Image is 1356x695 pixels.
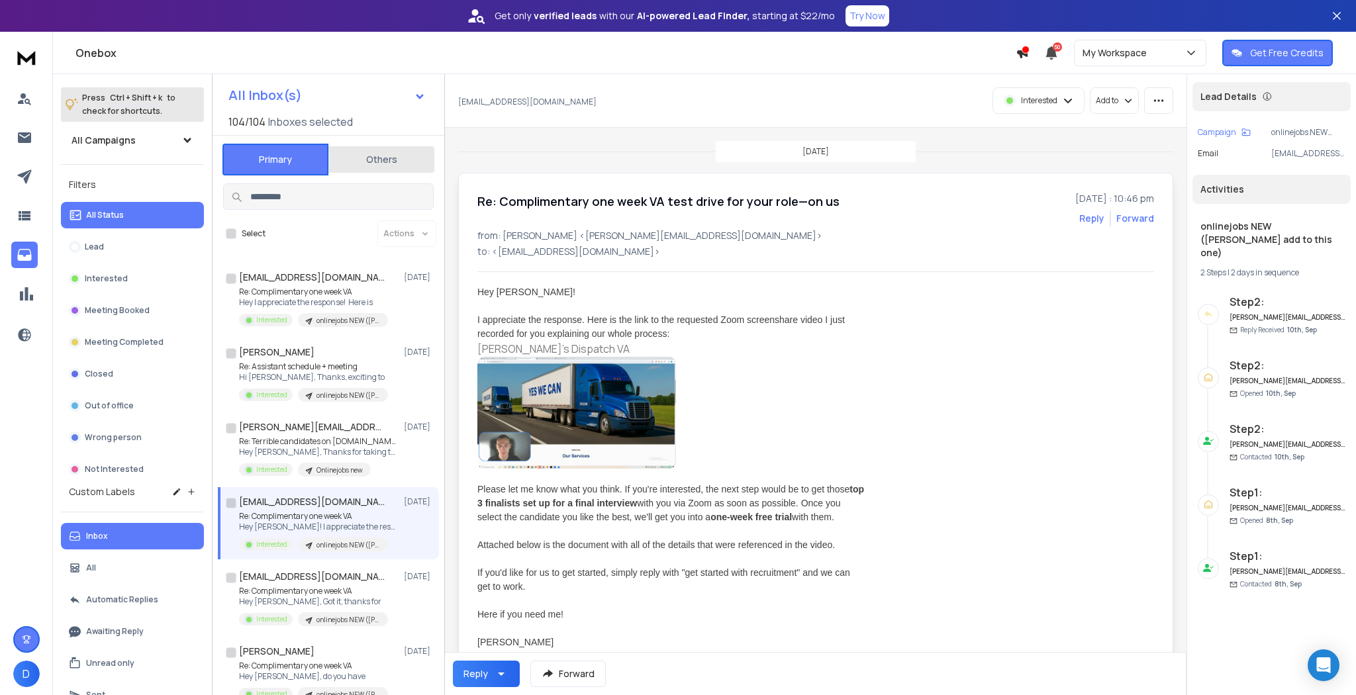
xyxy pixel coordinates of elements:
h1: [EMAIL_ADDRESS][DOMAIN_NAME] [239,570,385,583]
p: [EMAIL_ADDRESS][DOMAIN_NAME] [1271,148,1345,159]
p: Get only with our starting at $22/mo [495,9,835,23]
p: Contacted [1240,579,1302,589]
h3: Inboxes selected [268,114,353,130]
p: Interested [85,273,128,284]
span: I appreciate the response. Here is the link to the requested Zoom screenshare video I just record... [477,314,847,339]
h6: [PERSON_NAME][EMAIL_ADDRESS][DOMAIN_NAME] [1230,376,1345,386]
p: to: <[EMAIL_ADDRESS][DOMAIN_NAME]> [477,245,1154,258]
h3: Custom Labels [69,485,135,498]
button: Meeting Booked [61,297,204,324]
p: Interested [256,315,287,325]
p: [DATE] [404,347,434,357]
h1: All Campaigns [72,134,136,147]
span: Ctrl + Shift + k [108,90,164,105]
h6: Step 1 : [1230,485,1345,500]
div: Open Intercom Messenger [1308,649,1339,681]
button: D [13,661,40,687]
button: Primary [222,144,328,175]
p: [DATE] : 10:46 pm [1075,192,1154,205]
p: Interested [256,390,287,400]
p: [DATE] [404,646,434,657]
span: Please let me know what you think. If you're interested, the next step would be to get those with... [477,484,867,522]
p: All [86,563,96,573]
button: Awaiting Reply [61,618,204,645]
button: Unread only [61,650,204,676]
strong: one-week free trial [710,512,792,522]
p: [DATE] [404,571,434,582]
h1: [PERSON_NAME] [239,346,315,359]
h1: [PERSON_NAME][EMAIL_ADDRESS][DOMAIN_NAME] [239,420,385,434]
button: Others [328,145,434,174]
p: onlinejobs NEW ([PERSON_NAME] add to this one) [316,316,380,326]
p: All Status [86,210,124,220]
p: Wrong person [85,432,142,443]
p: Interested [256,614,287,624]
button: Reply [453,661,520,687]
a: [PERSON_NAME]'s Dispatch VA [477,341,864,357]
p: onlinejobs NEW ([PERSON_NAME] add to this one) [1271,127,1345,138]
h6: [PERSON_NAME][EMAIL_ADDRESS][DOMAIN_NAME] [1230,440,1345,449]
button: Campaign [1198,127,1251,138]
span: 2 days in sequence [1231,267,1299,278]
p: Email [1198,148,1218,159]
h1: Onebox [75,45,1016,61]
p: [EMAIL_ADDRESS][DOMAIN_NAME] [458,97,597,107]
span: Here if you need me! [477,609,563,620]
button: Lead [61,234,204,260]
p: [DATE] [404,496,434,507]
h1: All Inbox(s) [228,89,302,102]
h6: [PERSON_NAME][EMAIL_ADDRESS][DOMAIN_NAME] [1230,503,1345,513]
p: Hey [PERSON_NAME], Got it, thanks for [239,596,388,607]
button: Meeting Completed [61,329,204,355]
p: Re: Terrible candidates on [DOMAIN_NAME] [239,436,398,447]
p: Opened [1240,389,1296,398]
p: Hey [PERSON_NAME], do you have [239,671,388,682]
p: Re: Assistant schedule + meeting [239,361,388,372]
p: Try Now [849,9,885,23]
p: Inbox [86,531,108,541]
button: Out of office [61,393,204,419]
button: Automatic Replies [61,586,204,613]
button: Try Now [846,5,889,26]
h1: Re: Complimentary one week VA test drive for your role—on us [477,192,840,210]
div: | [1200,267,1343,278]
button: Forward [530,661,606,687]
button: Inbox [61,523,204,549]
h1: [EMAIL_ADDRESS][DOMAIN_NAME] [239,271,385,284]
p: Lead [85,242,104,252]
p: Interested [256,465,287,475]
p: Re: Complimentary one week VA [239,511,398,522]
span: 10th, Sep [1287,325,1317,334]
p: Hey I appreciate the response! Here is [239,297,388,308]
div: Reply [463,667,488,680]
p: Onlinejobs new [316,465,363,475]
h1: onlinejobs NEW ([PERSON_NAME] add to this one) [1200,220,1343,259]
p: Add to [1096,95,1118,106]
a: [DOMAIN_NAME] [477,651,552,661]
button: Wrong person [61,424,204,451]
label: Select [242,228,266,239]
p: Interested [1021,95,1057,106]
span: [DOMAIN_NAME] [477,651,552,661]
h6: Step 1 : [1230,548,1345,564]
button: Closed [61,361,204,387]
span: Hey [PERSON_NAME]! [477,287,575,297]
h1: [EMAIL_ADDRESS][DOMAIN_NAME] [239,495,385,508]
span: 8th, Sep [1275,579,1302,588]
div: Forward [1116,212,1154,225]
h6: Step 2 : [1230,294,1345,310]
p: Campaign [1198,127,1236,138]
strong: AI-powered Lead Finder, [637,9,750,23]
p: from: [PERSON_NAME] <[PERSON_NAME][EMAIL_ADDRESS][DOMAIN_NAME]> [477,229,1154,242]
p: Lead Details [1200,90,1257,103]
p: onlinejobs NEW ([PERSON_NAME] add to this one) [316,615,380,625]
span: 50 [1053,42,1062,52]
p: Hey [PERSON_NAME]! I appreciate the response. [239,522,398,532]
p: Hey [PERSON_NAME], Thanks for taking the [239,447,398,457]
p: Reply Received [1240,325,1317,335]
h6: Step 2 : [1230,421,1345,437]
p: Interested [256,539,287,549]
